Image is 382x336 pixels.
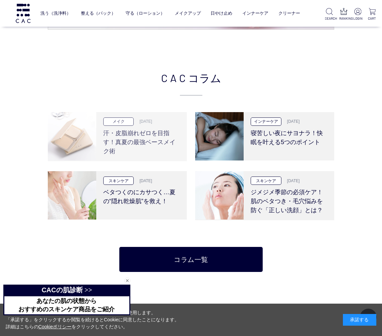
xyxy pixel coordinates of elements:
[251,126,327,147] h3: 寝苦しい夜にサヨナラ！快眠を叶える5つのポイント
[188,70,221,86] span: コラム
[325,16,334,21] p: SEARCH
[283,178,300,184] p: [DATE]
[211,6,232,21] a: 日やけ止め
[38,324,72,329] a: Cookieポリシー
[81,6,116,21] a: 整える（パック）
[175,6,201,21] a: メイクアップ
[135,178,152,184] p: [DATE]
[278,6,300,21] a: クリーナー
[339,16,348,21] p: RANKING
[368,8,377,21] a: CART
[126,6,165,21] a: 守る（ローション）
[195,112,334,160] a: 寝苦しい夜にサヨナラ！快眠を叶える5つのポイント インナーケア [DATE] 寝苦しい夜にサヨナラ！快眠を叶える5つのポイント
[103,177,134,185] p: スキンケア
[119,247,263,272] a: コラム一覧
[195,112,244,160] img: 寝苦しい夜にサヨナラ！快眠を叶える5つのポイント
[195,171,244,220] img: ジメジメ季節の必須ケア！肌のベタつき・毛穴悩みを防ぐ「正しい洗顔」とは？
[48,70,334,95] h2: CAC
[353,8,362,21] a: LOGIN
[103,117,134,126] p: メイク
[40,6,71,21] a: 洗う（洗浄料）
[325,8,334,21] a: SEARCH
[135,118,152,124] p: [DATE]
[242,6,268,21] a: インナーケア
[15,4,31,23] img: logo
[251,177,281,185] p: スキンケア
[103,126,180,156] h3: 汗・皮脂崩れゼロを目指す！真夏の最強ベースメイク術
[48,171,96,220] img: ベタつくのにカサつく…夏の“隠れ乾燥肌”を救え！
[48,112,187,161] a: 汗・皮脂崩れゼロを目指す！真夏の最強ベースメイク術 メイク [DATE] 汗・皮脂崩れゼロを目指す！真夏の最強ベースメイク術
[343,314,376,326] div: 承諾する
[103,185,180,206] h3: ベタつくのにカサつく…夏の“隠れ乾燥肌”を救え！
[48,112,96,160] img: 汗・皮脂崩れゼロを目指す！真夏の最強ベースメイク術
[251,117,281,126] p: インナーケア
[283,118,300,124] p: [DATE]
[251,185,327,215] h3: ジメジメ季節の必須ケア！肌のベタつき・毛穴悩みを防ぐ「正しい洗顔」とは？
[6,309,179,330] div: 当サイトでは、お客様へのサービス向上のためにCookieを使用します。 「承諾する」をクリックするか閲覧を続けるとCookieに同意したことになります。 詳細はこちらの をクリックしてください。
[195,171,334,220] a: ジメジメ季節の必須ケア！肌のベタつき・毛穴悩みを防ぐ「正しい洗顔」とは？ スキンケア [DATE] ジメジメ季節の必須ケア！肌のベタつき・毛穴悩みを防ぐ「正しい洗顔」とは？
[48,171,187,220] a: ベタつくのにカサつく…夏の“隠れ乾燥肌”を救え！ スキンケア [DATE] ベタつくのにカサつく…夏の“隠れ乾燥肌”を救え！
[339,8,348,21] a: RANKING
[368,16,377,21] p: CART
[353,16,362,21] p: LOGIN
